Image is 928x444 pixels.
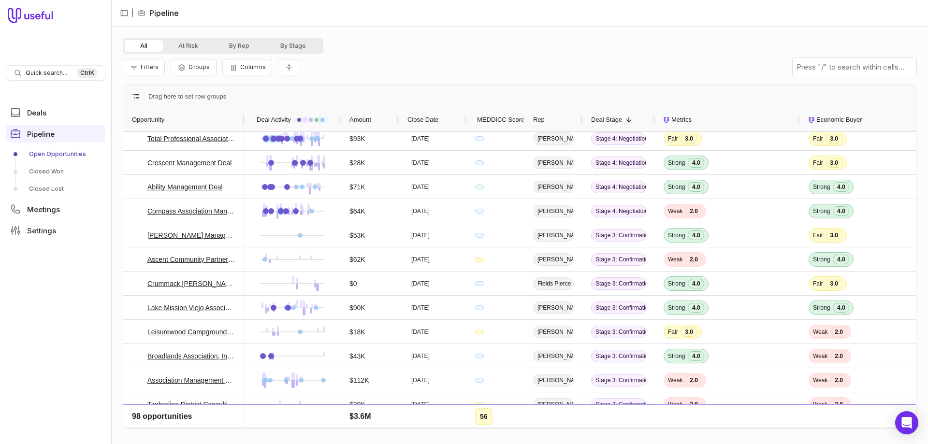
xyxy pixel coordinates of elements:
[163,40,214,52] button: At Risk
[411,304,430,312] time: [DATE]
[826,134,842,143] span: 3.0
[257,114,291,126] span: Deal Activity
[533,114,545,126] span: Rep
[6,222,105,239] a: Settings
[833,182,849,192] span: 4.0
[147,157,232,169] a: Crescent Management Deal
[591,301,646,314] span: Stage 3: Confirmation
[27,130,55,138] span: Pipeline
[349,399,365,410] span: $20K
[147,278,235,289] a: Crummack [PERSON_NAME] Deal
[668,280,685,287] span: Strong
[147,181,223,193] a: Ability Management Deal
[533,229,574,242] span: [PERSON_NAME]
[533,205,574,217] span: [PERSON_NAME]
[349,205,365,217] span: $64K
[688,351,704,361] span: 4.0
[591,181,646,193] span: Stage 4: Negotiation
[833,303,849,313] span: 4.0
[813,135,823,143] span: Fair
[349,350,365,362] span: $43K
[813,280,823,287] span: Fair
[475,108,516,131] div: MEDDICC Score
[591,114,622,126] span: Deal Stage
[830,351,847,361] span: 2.0
[411,352,430,360] time: [DATE]
[349,114,371,126] span: Amount
[27,206,60,213] span: Meetings
[349,278,357,289] span: $0
[349,181,365,193] span: $71K
[591,229,646,242] span: Stage 3: Confirmation
[278,59,300,76] button: Collapse all rows
[349,133,365,144] span: $93K
[533,374,574,387] span: [PERSON_NAME]
[591,253,646,266] span: Stage 3: Confirmation
[813,425,825,432] span: Poor
[77,68,97,78] kbd: Ctrl K
[171,59,216,75] button: Group Pipeline
[6,104,105,121] a: Deals
[681,327,697,337] span: 3.0
[533,301,574,314] span: [PERSON_NAME]
[27,227,56,234] span: Settings
[813,352,827,360] span: Weak
[833,255,849,264] span: 4.0
[214,40,265,52] button: By Rep
[6,181,105,197] a: Closed Lost
[147,205,235,217] a: Compass Association Management Deal
[148,91,226,102] div: Row Groups
[668,135,678,143] span: Fair
[349,374,369,386] span: $112K
[833,206,849,216] span: 4.0
[147,399,235,410] a: Timberline District Consulting - New Deal
[6,164,105,179] a: Closed Won
[123,59,165,75] button: Filter Pipeline
[117,6,131,20] button: Collapse sidebar
[668,159,685,167] span: Strong
[895,411,918,434] div: Open Intercom Messenger
[407,114,438,126] span: Close Date
[26,69,67,77] span: Quick search...
[591,326,646,338] span: Stage 3: Confirmation
[132,114,164,126] span: Opportunity
[828,424,844,433] span: 1.5
[533,350,574,362] span: [PERSON_NAME]
[533,398,574,411] span: [PERSON_NAME]
[411,135,430,143] time: [DATE]
[147,374,235,386] a: Association Management Group, Inc. Deal
[349,302,365,314] span: $90K
[533,132,574,145] span: [PERSON_NAME]
[591,350,646,362] span: Stage 3: Confirmation
[591,398,646,411] span: Stage 3: Confirmation
[813,401,827,408] span: Weak
[222,59,272,75] button: Columns
[411,401,430,408] time: [DATE]
[813,328,827,336] span: Weak
[688,303,704,313] span: 4.0
[138,7,179,19] li: Pipeline
[826,279,842,288] span: 3.0
[826,230,842,240] span: 3.0
[533,253,574,266] span: [PERSON_NAME]
[688,230,704,240] span: 4.0
[349,229,365,241] span: $53K
[141,63,159,71] span: Filters
[411,328,430,336] time: [DATE]
[148,91,226,102] span: Drag here to set row groups
[533,422,574,435] span: [PERSON_NAME]
[411,231,430,239] time: [DATE]
[131,7,134,19] span: |
[240,63,266,71] span: Columns
[147,350,235,362] a: Broadlands Association, Inc. Deal
[6,146,105,197] div: Pipeline submenu
[685,400,702,409] span: 2.0
[147,229,235,241] a: [PERSON_NAME] Management - New Deal
[688,158,704,168] span: 4.0
[411,159,430,167] time: [DATE]
[349,326,365,338] span: $18K
[668,352,685,360] span: Strong
[830,327,847,337] span: 2.0
[668,425,682,432] span: Weak
[668,401,682,408] span: Weak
